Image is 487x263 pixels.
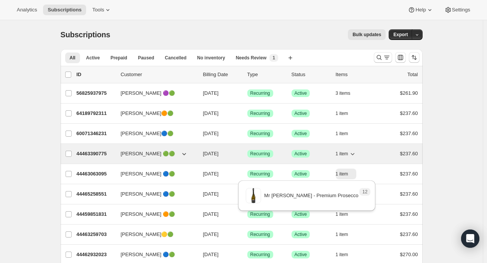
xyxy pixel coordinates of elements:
[77,169,418,179] div: 44463063095[PERSON_NAME] 🔵🟢[DATE]SuccessRecurringSuccessActive1 item$237.60
[48,7,82,13] span: Subscriptions
[116,148,192,160] button: [PERSON_NAME] 🟢🟢
[17,7,37,13] span: Analytics
[121,190,175,198] span: [PERSON_NAME] 🔵🟢
[77,110,115,117] p: 64189792311
[400,211,418,217] span: $237.60
[116,228,192,241] button: [PERSON_NAME]🟡🟢
[77,249,418,260] div: 44462932023[PERSON_NAME] 🔵🟢[DATE]SuccessRecurringSuccessActive1 item$270.00
[336,131,348,137] span: 1 item
[203,231,219,237] span: [DATE]
[77,189,418,199] div: 44465258551[PERSON_NAME] 🔵🟢[DATE]SuccessRecurringSuccessActive1 item$237.60
[203,211,219,217] span: [DATE]
[246,188,261,203] img: variant image
[77,71,418,78] div: IDCustomerBilling DateTypeStatusItemsTotal
[407,71,418,78] p: Total
[295,151,307,157] span: Active
[77,128,418,139] div: 60071346231[PERSON_NAME]🔵🟢[DATE]SuccessRecurringSuccessActive1 item$237.60
[121,89,175,97] span: [PERSON_NAME] 🟣🟢
[336,169,357,179] button: 1 item
[77,88,418,99] div: 56825937975[PERSON_NAME] 🟣🟢[DATE]SuccessRecurringSuccessActive3 items$261.90
[250,151,270,157] span: Recurring
[272,55,275,61] span: 1
[336,229,357,240] button: 1 item
[203,171,219,177] span: [DATE]
[336,231,348,237] span: 1 item
[77,150,115,158] p: 44463390775
[264,192,358,199] p: Mr [PERSON_NAME] - Premium Prosecco
[393,32,408,38] span: Export
[336,110,348,116] span: 1 item
[61,30,111,39] span: Subscriptions
[116,249,192,261] button: [PERSON_NAME] 🔵🟢
[203,110,219,116] span: [DATE]
[400,252,418,257] span: $270.00
[295,231,307,237] span: Active
[121,170,175,178] span: [PERSON_NAME] 🔵🟢
[284,53,296,63] button: Create new view
[395,52,406,63] button: Customize table column order and visibility
[400,191,418,197] span: $237.60
[400,90,418,96] span: $261.90
[116,107,192,120] button: [PERSON_NAME]🟠🟢
[12,5,42,15] button: Analytics
[250,110,270,116] span: Recurring
[389,29,412,40] button: Export
[336,252,348,258] span: 1 item
[77,170,115,178] p: 44463063095
[197,55,225,61] span: No inventory
[250,90,270,96] span: Recurring
[88,5,116,15] button: Tools
[336,249,357,260] button: 1 item
[400,151,418,156] span: $237.60
[77,251,115,258] p: 44462932023
[121,130,174,137] span: [PERSON_NAME]🔵🟢
[92,7,104,13] span: Tools
[116,168,192,180] button: [PERSON_NAME] 🔵🟢
[362,189,367,195] span: 12
[77,89,115,97] p: 56825937975
[250,231,270,237] span: Recurring
[116,188,192,200] button: [PERSON_NAME] 🔵🟢
[348,29,386,40] button: Bulk updates
[336,128,357,139] button: 1 item
[400,231,418,237] span: $237.60
[236,55,267,61] span: Needs Review
[415,7,426,13] span: Help
[121,110,174,117] span: [PERSON_NAME]🟠🟢
[400,131,418,136] span: $237.60
[203,90,219,96] span: [DATE]
[336,148,357,159] button: 1 item
[203,131,219,136] span: [DATE]
[121,71,197,78] p: Customer
[77,190,115,198] p: 44465258551
[336,108,357,119] button: 1 item
[203,71,241,78] p: Billing Date
[250,252,270,258] span: Recurring
[295,110,307,116] span: Active
[400,110,418,116] span: $237.60
[247,71,285,78] div: Type
[352,32,381,38] span: Bulk updates
[121,150,175,158] span: [PERSON_NAME] 🟢🟢
[86,55,100,61] span: Active
[111,55,127,61] span: Prepaid
[70,55,75,61] span: All
[295,252,307,258] span: Active
[452,7,470,13] span: Settings
[295,90,307,96] span: Active
[77,71,115,78] p: ID
[77,231,115,238] p: 44463259703
[203,191,219,197] span: [DATE]
[77,210,115,218] p: 44459851831
[440,5,475,15] button: Settings
[336,151,348,157] span: 1 item
[121,251,175,258] span: [PERSON_NAME] 🔵🟢
[292,71,330,78] p: Status
[77,148,418,159] div: 44463390775[PERSON_NAME] 🟢🟢[DATE]SuccessRecurringSuccessActive1 item$237.60
[116,208,192,220] button: [PERSON_NAME] 🟠🟢
[165,55,187,61] span: Cancelled
[77,209,418,220] div: 44459851831[PERSON_NAME] 🟠🟢[DATE]SuccessRecurringSuccessActive1 item$237.60
[461,230,479,248] div: Open Intercom Messenger
[336,71,374,78] div: Items
[403,5,438,15] button: Help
